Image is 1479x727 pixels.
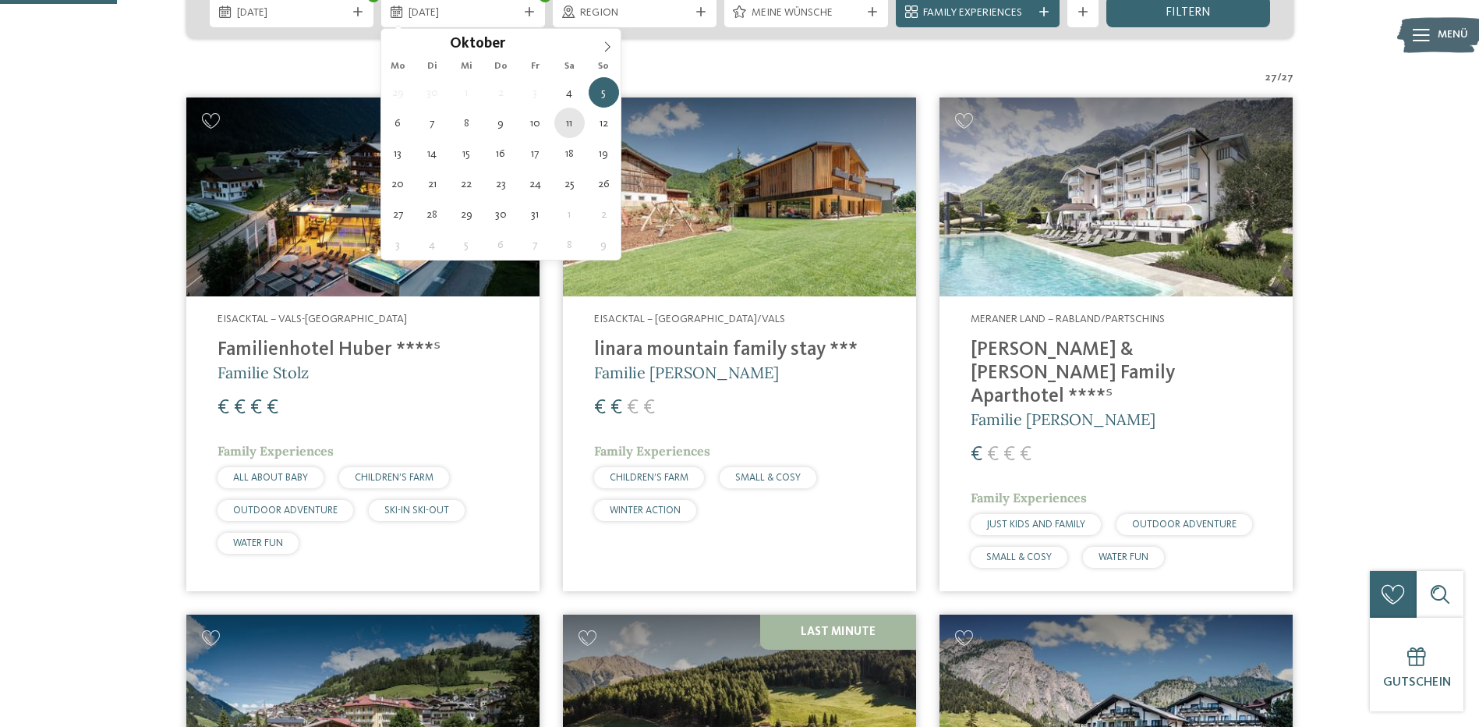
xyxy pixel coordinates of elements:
[186,98,540,296] img: Familienhotels gesucht? Hier findet ihr die besten!
[409,5,518,21] span: [DATE]
[383,77,413,108] span: September 29, 2025
[520,138,550,168] span: Oktober 17, 2025
[589,138,619,168] span: Oktober 19, 2025
[486,229,516,260] span: November 6, 2025
[589,108,619,138] span: Oktober 12, 2025
[1383,676,1451,689] span: Gutschein
[594,443,710,459] span: Family Experiences
[449,62,483,72] span: Mi
[589,229,619,260] span: November 9, 2025
[218,339,508,362] h4: Familienhotel Huber ****ˢ
[554,138,585,168] span: Oktober 18, 2025
[383,168,413,199] span: Oktober 20, 2025
[610,505,681,516] span: WINTER ACTION
[233,473,308,483] span: ALL ABOUT BABY
[939,98,1293,591] a: Familienhotels gesucht? Hier findet ihr die besten! Meraner Land – Rabland/Partschins [PERSON_NAM...
[417,77,448,108] span: September 30, 2025
[417,229,448,260] span: November 4, 2025
[417,138,448,168] span: Oktober 14, 2025
[1370,618,1463,711] a: Gutschein
[554,108,585,138] span: Oktober 11, 2025
[381,62,416,72] span: Mo
[1282,70,1293,86] span: 27
[1003,445,1015,465] span: €
[415,62,449,72] span: Di
[594,398,606,418] span: €
[554,168,585,199] span: Oktober 25, 2025
[417,168,448,199] span: Oktober 21, 2025
[589,199,619,229] span: November 2, 2025
[554,77,585,108] span: Oktober 4, 2025
[451,108,482,138] span: Oktober 8, 2025
[383,138,413,168] span: Oktober 13, 2025
[594,339,885,362] h4: linara mountain family stay ***
[971,445,982,465] span: €
[580,5,689,21] span: Region
[923,5,1032,21] span: Family Experiences
[735,473,801,483] span: SMALL & COSY
[450,37,505,52] span: Oktober
[250,398,262,418] span: €
[417,108,448,138] span: Oktober 7, 2025
[218,314,407,324] span: Eisacktal – Vals-[GEOGRAPHIC_DATA]
[594,363,779,382] span: Familie [PERSON_NAME]
[586,62,621,72] span: So
[971,410,1155,429] span: Familie [PERSON_NAME]
[520,108,550,138] span: Oktober 10, 2025
[451,229,482,260] span: November 5, 2025
[971,314,1165,324] span: Meraner Land – Rabland/Partschins
[218,363,309,382] span: Familie Stolz
[384,505,449,516] span: SKI-IN SKI-OUT
[1166,6,1211,19] span: filtern
[417,199,448,229] span: Oktober 28, 2025
[987,445,999,465] span: €
[267,398,278,418] span: €
[939,98,1293,296] img: Familienhotels gesucht? Hier findet ihr die besten!
[610,473,688,483] span: CHILDREN’S FARM
[971,490,1087,505] span: Family Experiences
[451,138,482,168] span: Oktober 15, 2025
[971,339,1261,409] h4: [PERSON_NAME] & [PERSON_NAME] Family Aparthotel ****ˢ
[486,199,516,229] span: Oktober 30, 2025
[589,77,619,108] span: Oktober 5, 2025
[563,98,916,296] img: Familienhotels gesucht? Hier findet ihr die besten!
[520,229,550,260] span: November 7, 2025
[1099,552,1148,562] span: WATER FUN
[589,168,619,199] span: Oktober 26, 2025
[986,552,1052,562] span: SMALL & COSY
[594,314,785,324] span: Eisacktal – [GEOGRAPHIC_DATA]/Vals
[186,98,540,591] a: Familienhotels gesucht? Hier findet ihr die besten! Eisacktal – Vals-[GEOGRAPHIC_DATA] Familienho...
[451,199,482,229] span: Oktober 29, 2025
[451,168,482,199] span: Oktober 22, 2025
[505,35,557,51] input: Year
[643,398,655,418] span: €
[486,168,516,199] span: Oktober 23, 2025
[451,77,482,108] span: Oktober 1, 2025
[233,538,283,548] span: WATER FUN
[752,5,861,21] span: Meine Wünsche
[486,108,516,138] span: Oktober 9, 2025
[234,398,246,418] span: €
[237,5,346,21] span: [DATE]
[552,62,586,72] span: Sa
[1132,520,1237,530] span: OUTDOOR ADVENTURE
[563,98,916,591] a: Familienhotels gesucht? Hier findet ihr die besten! Eisacktal – [GEOGRAPHIC_DATA]/Vals linara mou...
[355,473,433,483] span: CHILDREN’S FARM
[483,62,518,72] span: Do
[486,138,516,168] span: Oktober 16, 2025
[627,398,639,418] span: €
[486,77,516,108] span: Oktober 2, 2025
[554,229,585,260] span: November 8, 2025
[383,108,413,138] span: Oktober 6, 2025
[520,168,550,199] span: Oktober 24, 2025
[1020,445,1031,465] span: €
[218,398,229,418] span: €
[520,77,550,108] span: Oktober 3, 2025
[520,199,550,229] span: Oktober 31, 2025
[1265,70,1277,86] span: 27
[383,199,413,229] span: Oktober 27, 2025
[986,520,1085,530] span: JUST KIDS AND FAMILY
[1277,70,1282,86] span: /
[518,62,552,72] span: Fr
[233,505,338,516] span: OUTDOOR ADVENTURE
